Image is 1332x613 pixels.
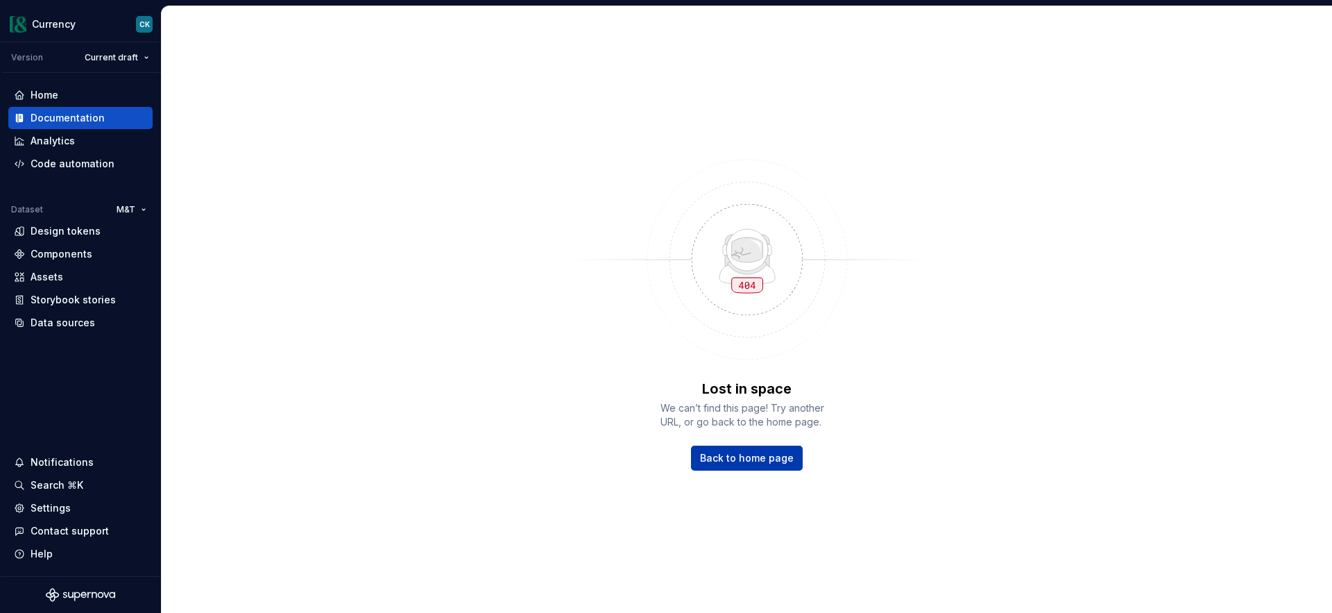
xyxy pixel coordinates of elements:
div: CK [139,19,150,30]
div: Components [31,247,92,261]
button: Notifications [8,451,153,473]
a: Design tokens [8,220,153,242]
button: CurrencyCK [3,9,158,39]
p: Lost in space [702,379,792,398]
a: Components [8,243,153,265]
a: Back to home page [691,446,803,471]
div: Data sources [31,316,95,330]
div: Design tokens [31,224,101,238]
div: Contact support [31,524,109,538]
div: Search ⌘K [31,478,83,492]
div: Help [31,547,53,561]
a: Settings [8,497,153,519]
span: Current draft [85,52,138,63]
img: 77b064d8-59cc-4dbd-8929-60c45737814c.png [10,16,26,33]
a: Storybook stories [8,289,153,311]
button: Current draft [78,48,155,67]
div: Version [11,52,43,63]
button: Contact support [8,520,153,542]
div: Code automation [31,157,114,171]
div: Settings [31,501,71,515]
span: M&T [117,204,135,215]
span: We can’t find this page! Try another URL, or go back to the home page. [660,401,834,429]
div: Home [31,88,58,102]
a: Analytics [8,130,153,152]
div: Notifications [31,455,94,469]
span: Back to home page [700,451,794,465]
a: Home [8,84,153,106]
div: Currency [32,17,76,31]
button: Help [8,543,153,565]
div: Assets [31,270,63,284]
a: Documentation [8,107,153,129]
button: M&T [110,200,153,219]
div: Documentation [31,111,105,125]
button: Search ⌘K [8,474,153,496]
a: Assets [8,266,153,288]
div: Dataset [11,204,43,215]
div: Analytics [31,134,75,148]
a: Data sources [8,312,153,334]
svg: Supernova Logo [46,588,115,602]
div: Storybook stories [31,293,116,307]
a: Code automation [8,153,153,175]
